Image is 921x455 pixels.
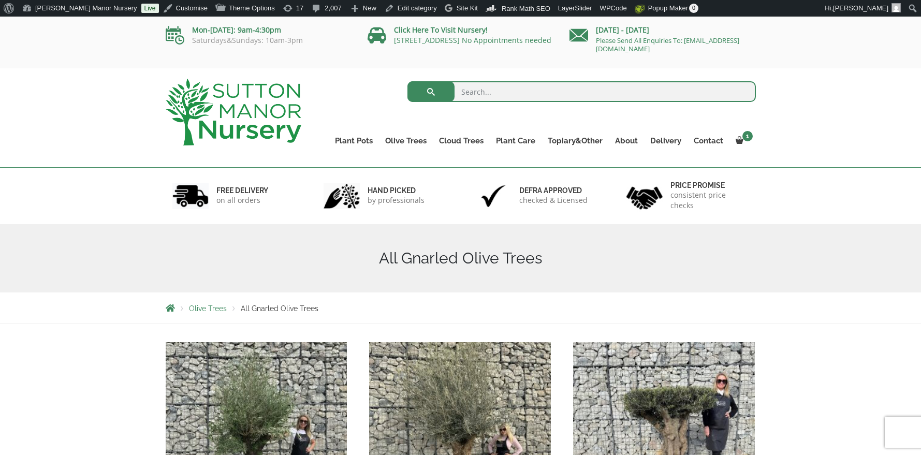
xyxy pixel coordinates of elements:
[368,195,425,206] p: by professionals
[216,186,268,195] h6: FREE DELIVERY
[166,79,301,145] img: logo
[490,134,542,148] a: Plant Care
[833,4,888,12] span: [PERSON_NAME]
[433,134,490,148] a: Cloud Trees
[172,183,209,209] img: 1.jpg
[688,134,729,148] a: Contact
[742,131,753,141] span: 1
[609,134,644,148] a: About
[329,134,379,148] a: Plant Pots
[626,180,663,212] img: 4.jpg
[166,24,352,36] p: Mon-[DATE]: 9am-4:30pm
[324,183,360,209] img: 2.jpg
[519,195,588,206] p: checked & Licensed
[166,249,756,268] h1: All Gnarled Olive Trees
[502,5,550,12] span: Rank Math SEO
[189,304,227,313] a: Olive Trees
[241,304,318,313] span: All Gnarled Olive Trees
[368,186,425,195] h6: hand picked
[379,134,433,148] a: Olive Trees
[394,35,551,45] a: [STREET_ADDRESS] No Appointments needed
[569,24,756,36] p: [DATE] - [DATE]
[394,25,488,35] a: Click Here To Visit Nursery!
[644,134,688,148] a: Delivery
[542,134,609,148] a: Topiary&Other
[475,183,511,209] img: 3.jpg
[729,134,756,148] a: 1
[457,4,478,12] span: Site Kit
[689,4,698,13] span: 0
[166,304,756,312] nav: Breadcrumbs
[141,4,159,13] a: Live
[596,36,739,53] a: Please Send All Enquiries To: [EMAIL_ADDRESS][DOMAIN_NAME]
[407,81,756,102] input: Search...
[216,195,268,206] p: on all orders
[670,181,749,190] h6: Price promise
[670,190,749,211] p: consistent price checks
[519,186,588,195] h6: Defra approved
[166,36,352,45] p: Saturdays&Sundays: 10am-3pm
